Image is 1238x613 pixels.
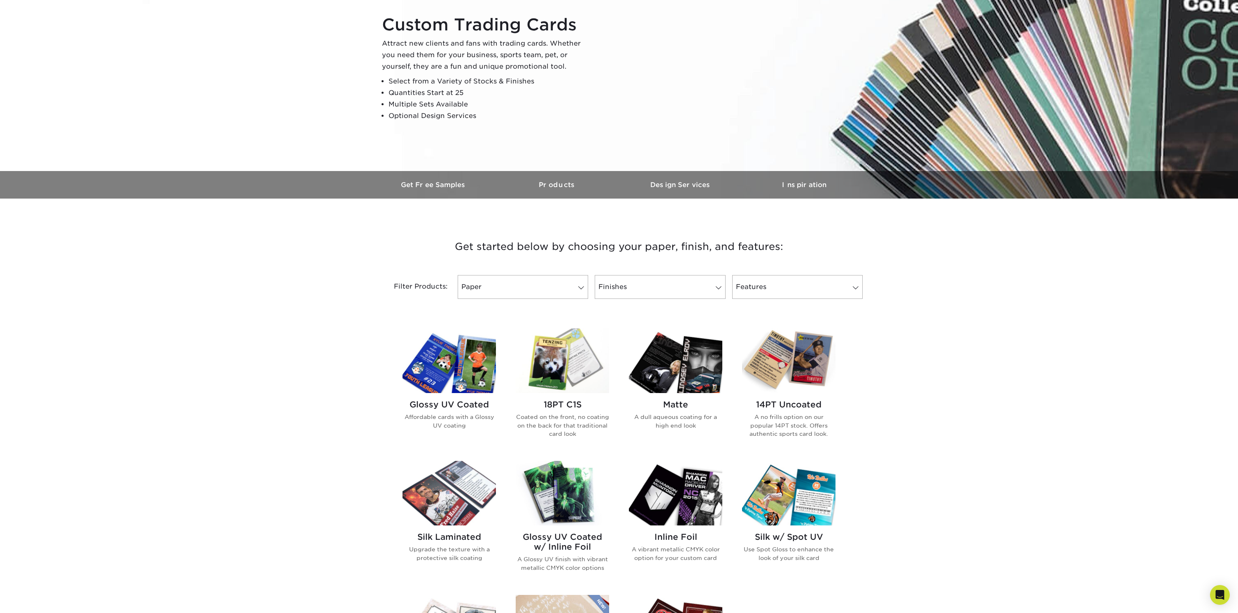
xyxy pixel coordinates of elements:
[742,413,835,438] p: A no frills option on our popular 14PT stock. Offers authentic sports card look.
[403,461,496,585] a: Silk Laminated Trading Cards Silk Laminated Upgrade the texture with a protective silk coating
[382,15,588,35] h1: Custom Trading Cards
[403,413,496,430] p: Affordable cards with a Glossy UV coating
[516,328,609,393] img: 18PT C1S Trading Cards
[629,328,722,451] a: Matte Trading Cards Matte A dull aqueous coating for a high end look
[629,413,722,430] p: A dull aqueous coating for a high end look
[389,87,588,99] li: Quantities Start at 25
[496,181,619,189] h3: Products
[516,461,609,585] a: Glossy UV Coated w/ Inline Foil Trading Cards Glossy UV Coated w/ Inline Foil A Glossy UV finish ...
[629,461,722,585] a: Inline Foil Trading Cards Inline Foil A vibrant metallic CMYK color option for your custom card
[403,545,496,562] p: Upgrade the texture with a protective silk coating
[742,328,835,451] a: 14PT Uncoated Trading Cards 14PT Uncoated A no frills option on our popular 14PT stock. Offers au...
[742,545,835,562] p: Use Spot Gloss to enhance the look of your silk card
[516,461,609,525] img: Glossy UV Coated w/ Inline Foil Trading Cards
[629,532,722,542] h2: Inline Foil
[516,555,609,572] p: A Glossy UV finish with vibrant metallic CMYK color options
[458,275,588,299] a: Paper
[389,110,588,122] li: Optional Design Services
[619,171,742,199] a: Design Services
[619,181,742,189] h3: Design Services
[372,275,454,299] div: Filter Products:
[629,461,722,525] img: Inline Foil Trading Cards
[372,171,496,199] a: Get Free Samples
[742,400,835,409] h2: 14PT Uncoated
[742,328,835,393] img: 14PT Uncoated Trading Cards
[403,532,496,542] h2: Silk Laminated
[742,171,866,199] a: Inspiration
[378,228,860,265] h3: Get started below by choosing your paper, finish, and features:
[389,76,588,87] li: Select from a Variety of Stocks & Finishes
[742,532,835,542] h2: Silk w/ Spot UV
[372,181,496,189] h3: Get Free Samples
[516,532,609,552] h2: Glossy UV Coated w/ Inline Foil
[1210,585,1230,605] div: Open Intercom Messenger
[732,275,863,299] a: Features
[403,328,496,393] img: Glossy UV Coated Trading Cards
[742,181,866,189] h3: Inspiration
[516,413,609,438] p: Coated on the front, no coating on the back for that traditional card look
[595,275,725,299] a: Finishes
[629,328,722,393] img: Matte Trading Cards
[382,38,588,72] p: Attract new clients and fans with trading cards. Whether you need them for your business, sports ...
[389,99,588,110] li: Multiple Sets Available
[742,461,835,525] img: Silk w/ Spot UV Trading Cards
[516,400,609,409] h2: 18PT C1S
[629,545,722,562] p: A vibrant metallic CMYK color option for your custom card
[403,328,496,451] a: Glossy UV Coated Trading Cards Glossy UV Coated Affordable cards with a Glossy UV coating
[403,461,496,525] img: Silk Laminated Trading Cards
[403,400,496,409] h2: Glossy UV Coated
[629,400,722,409] h2: Matte
[742,461,835,585] a: Silk w/ Spot UV Trading Cards Silk w/ Spot UV Use Spot Gloss to enhance the look of your silk card
[496,171,619,199] a: Products
[516,328,609,451] a: 18PT C1S Trading Cards 18PT C1S Coated on the front, no coating on the back for that traditional ...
